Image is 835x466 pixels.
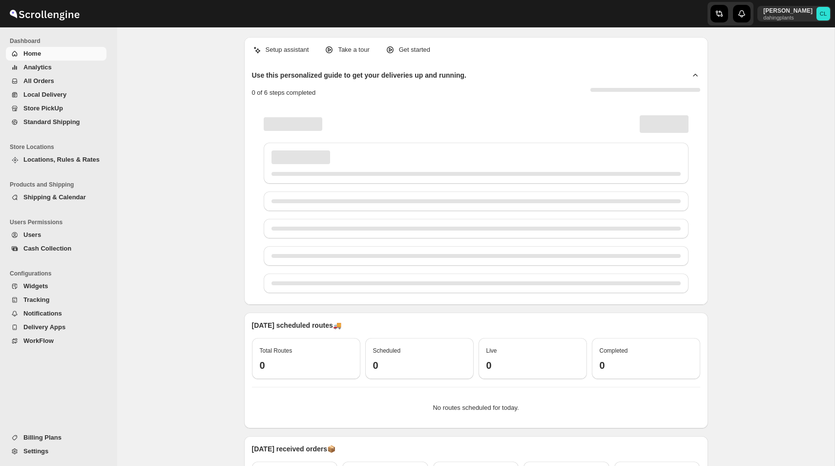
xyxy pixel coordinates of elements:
button: Widgets [6,279,106,293]
span: All Orders [23,77,54,85]
button: Billing Plans [6,431,106,445]
span: Store Locations [10,143,110,151]
p: dahingplants [763,15,813,21]
button: Analytics [6,61,106,74]
span: Locations, Rules & Rates [23,156,100,163]
button: WorkFlow [6,334,106,348]
p: [DATE] scheduled routes 🚚 [252,320,700,330]
span: Dashboard [10,37,110,45]
button: Tracking [6,293,106,307]
p: No routes scheduled for today. [260,403,692,413]
span: Cash Collection [23,245,71,252]
span: Billing Plans [23,434,62,441]
button: All Orders [6,74,106,88]
div: Page loading [252,106,700,297]
span: Widgets [23,282,48,290]
span: Total Routes [260,347,292,354]
p: [DATE] received orders 📦 [252,444,700,454]
img: ScrollEngine [8,1,81,26]
span: Analytics [23,64,52,71]
p: Take a tour [338,45,369,55]
span: Scheduled [373,347,401,354]
button: User menu [757,6,831,21]
span: Configurations [10,270,110,277]
button: Cash Collection [6,242,106,255]
h3: 0 [600,360,692,371]
span: Users Permissions [10,218,110,226]
button: Notifications [6,307,106,320]
h3: 0 [260,360,353,371]
span: Users [23,231,41,238]
span: Delivery Apps [23,323,65,331]
span: Notifications [23,310,62,317]
p: 0 of 6 steps completed [252,88,316,98]
span: Calvin Li [816,7,830,21]
span: Store PickUp [23,105,63,112]
p: [PERSON_NAME] [763,7,813,15]
span: Local Delivery [23,91,66,98]
span: Shipping & Calendar [23,193,86,201]
p: Get started [399,45,430,55]
p: Setup assistant [266,45,309,55]
button: Home [6,47,106,61]
span: Completed [600,347,628,354]
span: Tracking [23,296,49,303]
span: Settings [23,447,48,455]
button: Delivery Apps [6,320,106,334]
span: Live [486,347,497,354]
h3: 0 [373,360,466,371]
span: WorkFlow [23,337,54,344]
text: CL [820,11,827,17]
button: Locations, Rules & Rates [6,153,106,167]
h2: Use this personalized guide to get your deliveries up and running. [252,70,467,80]
span: Products and Shipping [10,181,110,189]
button: Users [6,228,106,242]
h3: 0 [486,360,579,371]
span: Home [23,50,41,57]
button: Settings [6,445,106,458]
span: Standard Shipping [23,118,80,126]
button: Shipping & Calendar [6,191,106,204]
